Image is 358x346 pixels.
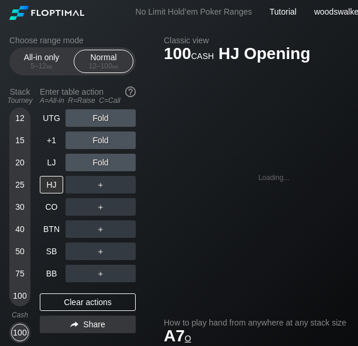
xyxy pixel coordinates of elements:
div: BTN [40,220,63,238]
div: +1 [40,132,63,149]
div: ＋ [66,198,136,216]
div: ＋ [66,220,136,238]
div: Share [40,316,136,333]
div: Stack [5,82,35,109]
div: Clear actions [40,293,136,311]
img: help.32db89a4.svg [124,85,137,98]
div: 25 [11,176,29,193]
span: A7 [164,327,191,345]
div: Loading... [259,174,290,182]
div: BB [40,265,63,282]
div: Cash [5,311,35,319]
div: 100 [11,287,29,305]
div: Fold [66,109,136,127]
div: 5 – 12 [17,62,66,70]
span: bb [46,62,53,70]
div: ＋ [66,176,136,193]
div: LJ [40,154,63,171]
div: 40 [11,220,29,238]
div: 20 [11,154,29,171]
div: 12 – 100 [79,62,128,70]
span: bb [112,62,119,70]
div: 50 [11,243,29,260]
div: 30 [11,198,29,216]
div: Fold [66,154,136,171]
img: share.864f2f62.svg [70,321,78,328]
div: ＋ [66,265,136,282]
img: Floptimal logo [9,6,84,20]
div: Normal [77,50,130,72]
div: A=All-in R=Raise C=Call [40,96,136,105]
div: Enter table action [40,82,136,109]
h2: Choose range mode [9,36,136,45]
div: 100 [11,324,29,341]
div: CO [40,198,63,216]
div: No Limit Hold’em Poker Ranges [118,7,270,19]
div: 12 [11,109,29,127]
div: UTG [40,109,63,127]
div: Tourney [5,96,35,105]
div: All-in only [15,50,68,72]
div: 15 [11,132,29,149]
div: ＋ [66,243,136,260]
a: Tutorial [270,7,297,16]
span: 100 [162,45,216,64]
div: SB [40,243,63,260]
span: HJ Opening [216,45,312,64]
div: Fold [66,132,136,149]
div: 75 [11,265,29,282]
span: cash [191,49,214,61]
div: HJ [40,176,63,193]
span: o [185,331,191,344]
